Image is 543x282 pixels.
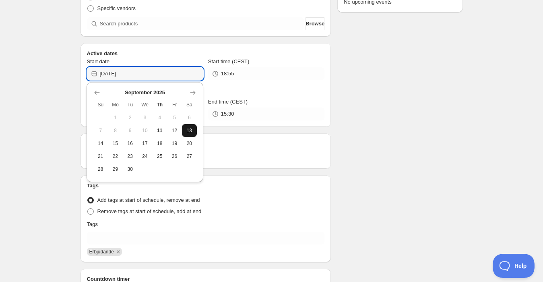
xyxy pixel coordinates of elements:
span: 15 [111,140,120,147]
button: Friday September 5 2025 [167,111,182,124]
iframe: Toggle Customer Support [493,254,535,278]
span: 19 [170,140,179,147]
button: Monday September 8 2025 [108,124,123,137]
th: Friday [167,98,182,111]
span: 26 [170,153,179,160]
button: Sunday September 28 2025 [93,163,108,176]
span: 28 [96,166,105,172]
span: 29 [111,166,120,172]
th: Saturday [182,98,197,111]
button: Tuesday September 16 2025 [123,137,138,150]
span: 18 [155,140,164,147]
button: Monday September 29 2025 [108,163,123,176]
button: Tuesday September 9 2025 [123,124,138,137]
span: 8 [111,127,120,134]
th: Thursday [152,98,167,111]
button: Friday September 26 2025 [167,150,182,163]
span: 1 [111,114,120,121]
button: Friday September 19 2025 [167,137,182,150]
button: Browse [306,17,324,30]
span: Erbjudande [89,249,114,255]
span: 14 [96,140,105,147]
h2: Active dates [87,50,325,58]
button: Tuesday September 2 2025 [123,111,138,124]
button: Show next month, October 2025 [187,87,198,98]
button: Wednesday September 17 2025 [138,137,153,150]
span: 4 [155,114,164,121]
span: Sa [185,102,194,108]
span: 30 [126,166,134,172]
span: Remove tags at start of schedule, add at end [97,208,202,214]
span: Browse [306,20,324,28]
th: Monday [108,98,123,111]
span: Start time (CEST) [208,58,250,64]
span: 25 [155,153,164,160]
span: 7 [96,127,105,134]
span: 16 [126,140,134,147]
th: Wednesday [138,98,153,111]
span: 6 [185,114,194,121]
span: 5 [170,114,179,121]
th: Tuesday [123,98,138,111]
button: Thursday September 18 2025 [152,137,167,150]
button: Wednesday September 24 2025 [138,150,153,163]
button: Wednesday September 10 2025 [138,124,153,137]
span: 13 [185,127,194,134]
span: Fr [170,102,179,108]
span: 2 [126,114,134,121]
span: 27 [185,153,194,160]
button: Thursday September 25 2025 [152,150,167,163]
button: Monday September 15 2025 [108,137,123,150]
span: 9 [126,127,134,134]
span: 20 [185,140,194,147]
button: Show previous month, August 2025 [91,87,103,98]
button: Today Thursday September 11 2025 [152,124,167,137]
button: Sunday September 14 2025 [93,137,108,150]
span: 11 [155,127,164,134]
span: 22 [111,153,120,160]
button: Wednesday September 3 2025 [138,111,153,124]
button: Remove Erbjudande [115,248,122,255]
span: Mo [111,102,120,108]
span: 24 [141,153,149,160]
span: Start date [87,58,109,64]
button: Saturday September 13 2025 [182,124,197,137]
th: Sunday [93,98,108,111]
button: Tuesday September 23 2025 [123,150,138,163]
button: Tuesday September 30 2025 [123,163,138,176]
p: Tags [87,220,98,228]
input: Search products [100,17,304,30]
button: Saturday September 20 2025 [182,137,197,150]
button: Monday September 1 2025 [108,111,123,124]
button: Saturday September 6 2025 [182,111,197,124]
span: 12 [170,127,179,134]
span: Su [96,102,105,108]
h2: Tags [87,182,325,190]
button: Sunday September 21 2025 [93,150,108,163]
span: Th [155,102,164,108]
button: Monday September 22 2025 [108,150,123,163]
span: 23 [126,153,134,160]
span: Specific vendors [97,5,136,11]
span: Tu [126,102,134,108]
span: End time (CEST) [208,99,248,105]
h2: Repeating [87,140,325,148]
span: We [141,102,149,108]
span: Add tags at start of schedule, remove at end [97,197,200,203]
span: 10 [141,127,149,134]
span: 17 [141,140,149,147]
button: Sunday September 7 2025 [93,124,108,137]
button: Friday September 12 2025 [167,124,182,137]
button: Saturday September 27 2025 [182,150,197,163]
span: 3 [141,114,149,121]
span: 21 [96,153,105,160]
button: Thursday September 4 2025 [152,111,167,124]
